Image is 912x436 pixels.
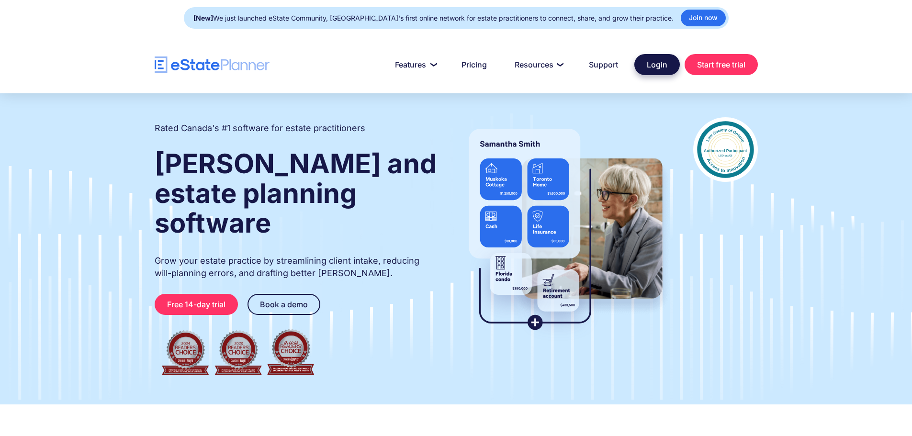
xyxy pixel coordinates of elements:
a: Book a demo [248,294,320,315]
div: We just launched eState Community, [GEOGRAPHIC_DATA]'s first online network for estate practition... [193,11,674,25]
a: Join now [681,10,726,26]
a: Login [634,54,680,75]
img: estate planner showing wills to their clients, using eState Planner, a leading estate planning so... [457,117,674,342]
a: Features [383,55,445,74]
a: Start free trial [685,54,758,75]
a: Free 14-day trial [155,294,238,315]
a: home [155,56,270,73]
strong: [PERSON_NAME] and estate planning software [155,147,437,239]
a: Support [577,55,630,74]
strong: [New] [193,14,213,22]
a: Resources [503,55,573,74]
a: Pricing [450,55,498,74]
h2: Rated Canada's #1 software for estate practitioners [155,122,365,134]
p: Grow your estate practice by streamlining client intake, reducing will-planning errors, and draft... [155,255,438,279]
